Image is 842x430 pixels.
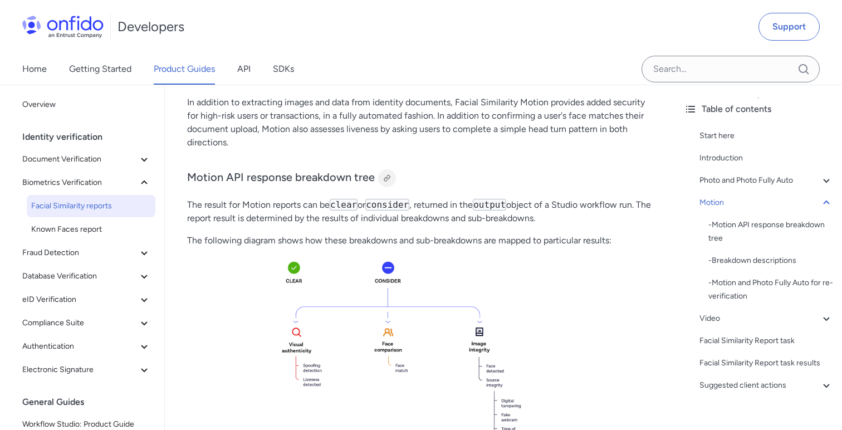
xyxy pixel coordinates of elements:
a: Getting Started [69,53,131,85]
div: Table of contents [684,102,833,116]
span: eID Verification [22,293,138,306]
a: Start here [699,129,833,143]
a: SDKs [273,53,294,85]
p: The following diagram shows how these breakdowns and sub-breakdowns are mapped to particular resu... [187,234,653,247]
a: Facial Similarity Report task [699,334,833,348]
div: General Guides [22,391,160,413]
code: consider [365,199,409,211]
span: Overview [22,98,151,111]
img: Onfido Logo [22,16,104,38]
code: output [473,199,506,211]
a: -Motion API response breakdown tree [708,218,833,245]
a: Overview [18,94,155,116]
div: - Motion and Photo Fully Auto for re-verification [708,276,833,303]
a: Motion [699,196,833,209]
p: In addition to extracting images and data from identity documents, Facial Similarity Motion provi... [187,96,653,149]
a: Introduction [699,152,833,165]
span: Document Verification [22,153,138,166]
a: Facial Similarity reports [27,195,155,217]
span: Database Verification [22,270,138,283]
span: Compliance Suite [22,316,138,330]
h3: Motion API response breakdown tree [187,169,653,187]
a: Suggested client actions [699,379,833,392]
span: Authentication [22,340,138,353]
span: Known Faces report [31,223,151,236]
a: API [237,53,251,85]
div: Identity verification [22,126,160,148]
span: Facial Similarity reports [31,199,151,213]
a: Known Faces report [27,218,155,241]
button: eID Verification [18,289,155,311]
span: Biometrics Verification [22,176,138,189]
span: Electronic Signature [22,363,138,377]
a: -Motion and Photo Fully Auto for re-verification [708,276,833,303]
button: Biometrics Verification [18,172,155,194]
code: clear [330,199,358,211]
button: Compliance Suite [18,312,155,334]
button: Document Verification [18,148,155,170]
a: Facial Similarity Report task results [699,356,833,370]
p: The result for Motion reports can be or , returned in the object of a Studio workflow run. The re... [187,198,653,225]
h1: Developers [118,18,184,36]
input: Onfido search input field [642,56,820,82]
a: Video [699,312,833,325]
a: Photo and Photo Fully Auto [699,174,833,187]
a: Home [22,53,47,85]
a: Support [758,13,820,41]
button: Authentication [18,335,155,358]
a: Product Guides [154,53,215,85]
button: Fraud Detection [18,242,155,264]
div: - Breakdown descriptions [708,254,833,267]
button: Electronic Signature [18,359,155,381]
div: - Motion API response breakdown tree [708,218,833,245]
a: -Breakdown descriptions [708,254,833,267]
span: Fraud Detection [22,246,138,260]
button: Database Verification [18,265,155,287]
